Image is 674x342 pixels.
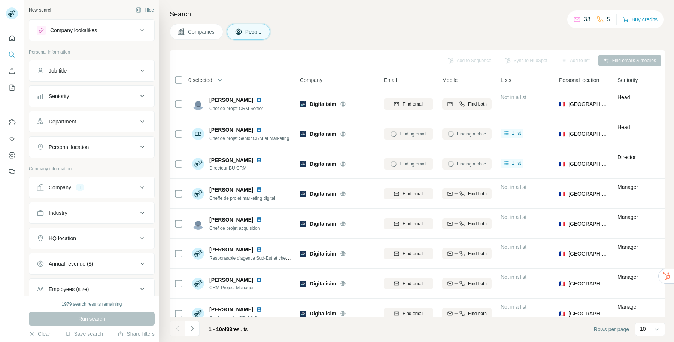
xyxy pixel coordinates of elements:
[617,94,630,100] span: Head
[6,81,18,94] button: My lists
[568,220,608,228] span: [GEOGRAPHIC_DATA]
[170,9,665,19] h4: Search
[568,250,608,257] span: [GEOGRAPHIC_DATA]
[6,48,18,61] button: Search
[310,310,336,317] span: Digitalisim
[568,160,608,168] span: [GEOGRAPHIC_DATA]
[209,306,253,313] span: [PERSON_NAME]
[594,326,629,333] span: Rows per page
[29,165,155,172] p: Company information
[640,325,646,333] p: 10
[310,250,336,257] span: Digitalisim
[209,216,253,223] span: [PERSON_NAME]
[209,284,265,291] span: CRM Project Manager
[384,98,433,110] button: Find email
[384,218,433,229] button: Find email
[209,276,253,284] span: [PERSON_NAME]
[403,280,423,287] span: Find email
[256,97,262,103] img: LinkedIn logo
[568,130,608,138] span: [GEOGRAPHIC_DATA]
[559,100,565,108] span: 🇫🇷
[192,308,204,320] img: Avatar
[209,326,222,332] span: 1 - 10
[256,247,262,253] img: LinkedIn logo
[607,15,610,24] p: 5
[300,251,306,257] img: Logo of Digitalisim
[300,311,306,317] img: Logo of Digitalisim
[501,94,526,100] span: Not in a list
[209,255,309,261] span: Responsable d’agence Sud-Est et cheffe de projet
[6,149,18,162] button: Dashboard
[209,165,265,171] span: Directeur BU CRM
[300,161,306,167] img: Logo of Digitalisim
[6,165,18,178] button: Feedback
[512,130,521,137] span: 1 list
[256,127,262,133] img: LinkedIn logo
[209,326,248,332] span: results
[468,280,487,287] span: Find both
[568,310,608,317] span: [GEOGRAPHIC_DATA]
[442,76,458,84] span: Mobile
[310,190,336,198] span: Digitalisim
[49,260,93,268] div: Annual revenue ($)
[192,278,204,290] img: Avatar
[209,156,253,164] span: [PERSON_NAME]
[49,184,71,191] div: Company
[559,160,565,168] span: 🇫🇷
[29,113,154,131] button: Department
[442,248,492,259] button: Find both
[209,315,264,321] span: Chef de projet CRM & Data
[403,190,423,197] span: Find email
[50,27,97,34] div: Company lookalikes
[29,49,155,55] p: Personal information
[617,274,638,280] span: Manager
[300,101,306,107] img: Logo of Digitalisim
[245,28,262,36] span: People
[501,184,526,190] span: Not in a list
[188,76,212,84] span: 0 selected
[300,221,306,227] img: Logo of Digitalisim
[29,87,154,105] button: Seniority
[501,244,526,250] span: Not in a list
[222,326,227,332] span: of
[49,118,76,125] div: Department
[29,138,154,156] button: Personal location
[559,280,565,287] span: 🇫🇷
[442,308,492,319] button: Find both
[29,229,154,247] button: HQ location
[209,96,253,104] span: [PERSON_NAME]
[29,62,154,80] button: Job title
[468,190,487,197] span: Find both
[568,100,608,108] span: [GEOGRAPHIC_DATA]
[468,310,487,317] span: Find both
[310,160,336,168] span: Digitalisim
[209,126,253,134] span: [PERSON_NAME]
[29,204,154,222] button: Industry
[617,124,630,130] span: Head
[584,15,590,24] p: 33
[29,280,154,298] button: Employees (size)
[185,321,200,336] button: Navigate to next page
[256,217,262,223] img: LinkedIn logo
[300,191,306,197] img: Logo of Digitalisim
[192,98,204,110] img: Avatar
[384,248,433,259] button: Find email
[559,190,565,198] span: 🇫🇷
[192,188,204,200] img: Avatar
[568,190,608,198] span: [GEOGRAPHIC_DATA]
[442,218,492,229] button: Find both
[188,28,215,36] span: Companies
[403,101,423,107] span: Find email
[256,157,262,163] img: LinkedIn logo
[403,220,423,227] span: Find email
[310,100,336,108] span: Digitalisim
[310,130,336,138] span: Digitalisim
[29,7,52,13] div: New search
[130,4,159,16] button: Hide
[468,101,487,107] span: Find both
[49,67,67,74] div: Job title
[384,188,433,199] button: Find email
[384,308,433,319] button: Find email
[559,130,565,138] span: 🇫🇷
[49,235,76,242] div: HQ location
